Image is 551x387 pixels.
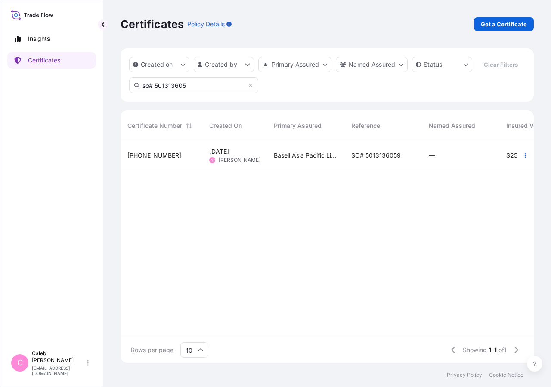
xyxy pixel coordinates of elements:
[210,156,215,164] span: CC
[447,372,482,378] a: Privacy Policy
[484,60,518,69] p: Clear Filters
[349,60,395,69] p: Named Assured
[274,121,322,130] span: Primary Assured
[477,58,525,71] button: Clear Filters
[121,17,184,31] p: Certificates
[429,151,435,160] span: —
[498,346,507,354] span: of 1
[131,346,173,354] span: Rows per page
[187,20,225,28] p: Policy Details
[129,57,189,72] button: createdOn Filter options
[32,365,85,376] p: [EMAIL_ADDRESS][DOMAIN_NAME]
[274,151,337,160] span: Basell Asia Pacific Limited
[141,60,173,69] p: Created on
[489,346,497,354] span: 1-1
[412,57,472,72] button: certificateStatus Filter options
[7,30,96,47] a: Insights
[424,60,442,69] p: Status
[219,157,260,164] span: [PERSON_NAME]
[506,152,510,158] span: $
[205,60,238,69] p: Created by
[184,121,194,131] button: Sort
[194,57,254,72] button: createdBy Filter options
[506,121,545,130] span: Insured Value
[127,151,181,160] span: [PHONE_NUMBER]
[28,34,50,43] p: Insights
[258,57,331,72] button: distributor Filter options
[32,350,85,364] p: Caleb [PERSON_NAME]
[127,121,182,130] span: Certificate Number
[7,52,96,69] a: Certificates
[28,56,60,65] p: Certificates
[351,121,380,130] span: Reference
[336,57,408,72] button: cargoOwner Filter options
[351,151,401,160] span: SO# 5013136059
[129,77,258,93] input: Search Certificate or Reference...
[209,147,229,156] span: [DATE]
[209,121,242,130] span: Created On
[17,359,23,367] span: C
[463,346,487,354] span: Showing
[489,372,523,378] a: Cookie Notice
[474,17,534,31] a: Get a Certificate
[429,121,475,130] span: Named Assured
[481,20,527,28] p: Get a Certificate
[510,152,521,158] span: 250
[272,60,319,69] p: Primary Assured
